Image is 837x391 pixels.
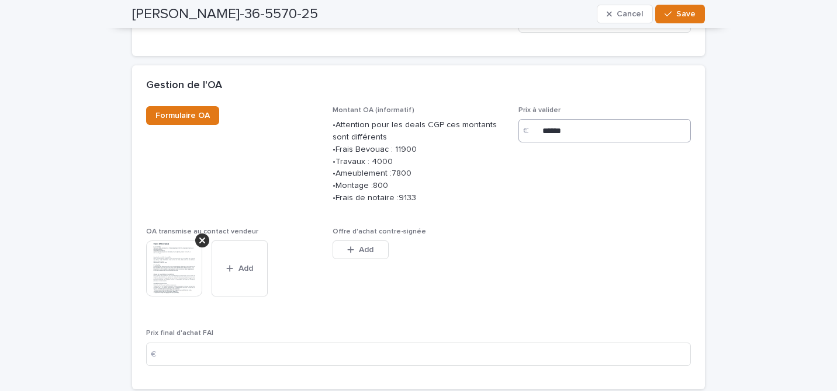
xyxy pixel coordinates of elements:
a: Formulaire OA [146,106,219,125]
div: € [146,343,170,366]
button: Add [333,240,389,259]
span: Prix à valider [518,107,561,114]
button: Add [212,240,268,296]
button: Cancel [597,5,653,23]
span: Save [676,10,696,18]
span: Prix final d'achat FAI [146,330,213,337]
span: Montant OA (informatif) [333,107,414,114]
span: Formulaire OA [155,111,210,120]
span: Add [238,264,253,273]
div: € [518,119,542,142]
p: •Attention pour les deals CGP ces montants sont différents •Frais Bevouac : 11900 •Travaux : 4000... [333,119,505,204]
button: Save [655,5,705,23]
h2: [PERSON_NAME]-36-5570-25 [132,6,318,23]
span: Cancel [617,10,643,18]
span: Add [359,246,373,254]
span: OA transmise au contact vendeur [146,228,258,235]
span: Offre d'achat contre-signée [333,228,426,235]
h2: Gestion de l'OA [146,79,222,92]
